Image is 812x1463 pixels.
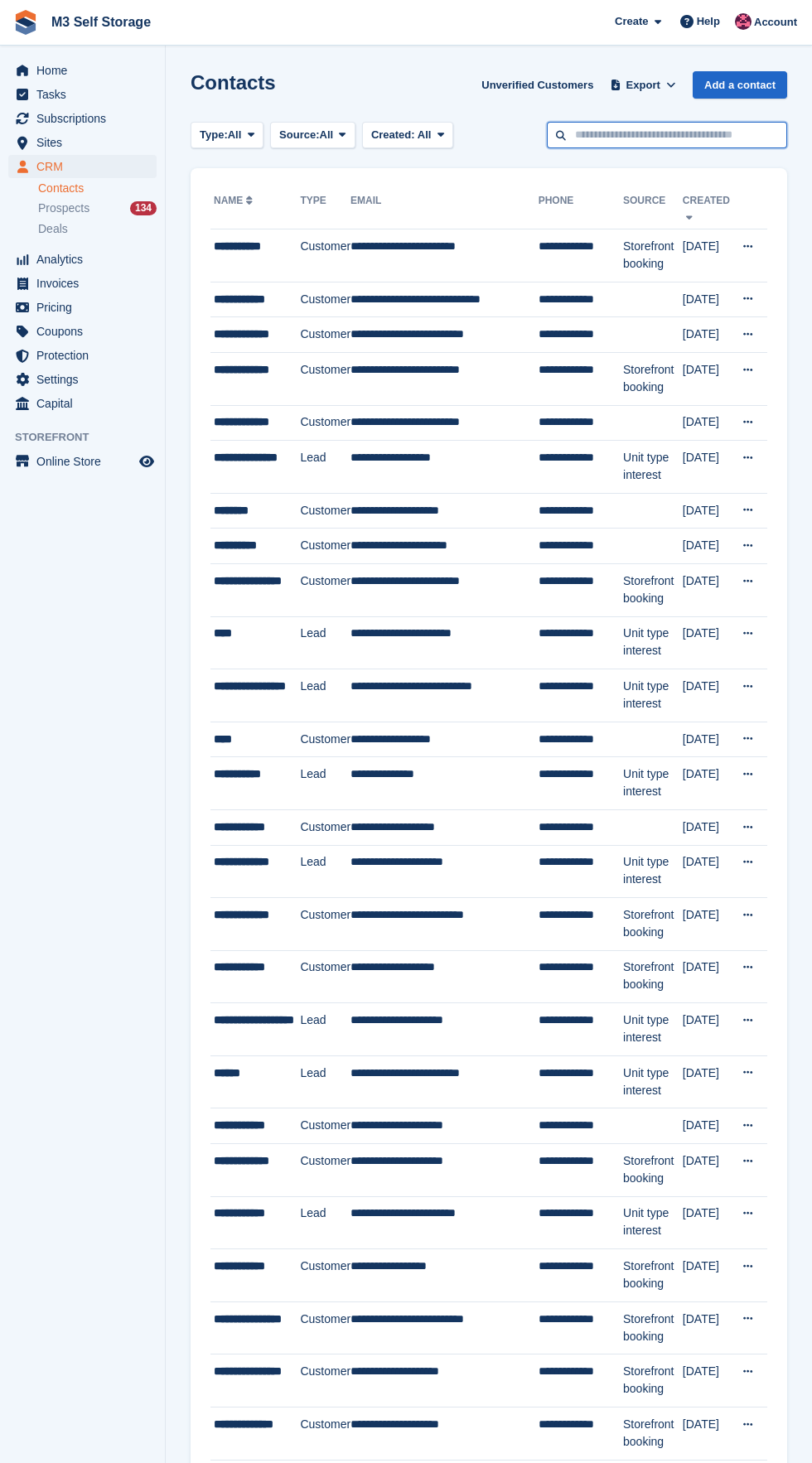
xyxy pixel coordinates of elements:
td: [DATE] [683,1249,732,1302]
td: Lead [300,757,350,810]
td: [DATE] [683,352,732,405]
span: Prospects [38,200,89,216]
a: Prospects 134 [38,200,157,217]
span: Create [615,13,648,30]
td: [DATE] [683,1144,732,1197]
td: Customer [300,563,350,616]
td: Lead [300,845,350,898]
button: Source: All [270,122,355,149]
span: Subscriptions [36,107,136,130]
span: Capital [36,392,136,415]
td: Customer [300,317,350,353]
td: [DATE] [683,282,732,317]
span: Online Store [36,450,136,473]
td: Customer [300,1108,350,1144]
span: Account [754,14,797,31]
td: Customer [300,809,350,845]
a: menu [8,450,157,473]
span: Analytics [36,248,136,271]
td: Lead [300,1196,350,1249]
td: [DATE] [683,1108,732,1144]
a: menu [8,368,157,391]
td: [DATE] [683,1055,732,1108]
td: Storefront booking [623,1407,683,1461]
td: [DATE] [683,405,732,441]
td: [DATE] [683,722,732,757]
span: Invoices [36,272,136,295]
td: Storefront booking [623,563,683,616]
td: [DATE] [683,757,732,810]
td: [DATE] [683,1003,732,1056]
td: [DATE] [683,493,732,529]
td: Storefront booking [623,1301,683,1354]
td: Unit type interest [623,1196,683,1249]
td: [DATE] [683,809,732,845]
div: 134 [130,201,157,215]
span: Storefront [15,429,165,446]
span: All [320,127,334,143]
a: Add a contact [693,71,787,99]
a: Created [683,195,730,221]
td: Lead [300,616,350,669]
td: Storefront booking [623,898,683,951]
td: Customer [300,1407,350,1461]
img: Nick Jones [735,13,752,30]
td: Unit type interest [623,669,683,722]
td: Lead [300,1003,350,1056]
a: menu [8,155,157,178]
span: CRM [36,155,136,178]
td: Customer [300,352,350,405]
button: Export [607,71,679,99]
span: Tasks [36,83,136,106]
a: Unverified Customers [475,71,600,99]
td: [DATE] [683,898,732,951]
span: Type: [200,127,228,143]
td: Customer [300,1301,350,1354]
span: All [228,127,242,143]
td: Customer [300,493,350,529]
td: Customer [300,722,350,757]
td: Lead [300,1055,350,1108]
span: Protection [36,344,136,367]
span: Deals [38,221,68,237]
td: Storefront booking [623,1249,683,1302]
span: Source: [279,127,319,143]
a: Name [214,195,256,206]
td: [DATE] [683,950,732,1003]
img: stora-icon-8386f47178a22dfd0bd8f6a31ec36ba5ce8667c1dd55bd0f319d3a0aa187defe.svg [13,10,38,35]
td: Unit type interest [623,1003,683,1056]
td: Storefront booking [623,950,683,1003]
td: Customer [300,529,350,564]
td: [DATE] [683,1354,732,1407]
button: Type: All [191,122,263,149]
span: Created: [371,128,415,141]
td: Customer [300,282,350,317]
a: Contacts [38,181,157,196]
a: menu [8,320,157,343]
td: Customer [300,229,350,282]
td: Storefront booking [623,1354,683,1407]
td: [DATE] [683,441,732,494]
a: M3 Self Storage [45,8,157,36]
td: Unit type interest [623,616,683,669]
a: menu [8,272,157,295]
a: menu [8,392,157,415]
td: Unit type interest [623,757,683,810]
span: Settings [36,368,136,391]
td: [DATE] [683,616,732,669]
td: Lead [300,669,350,722]
td: [DATE] [683,1196,732,1249]
a: Deals [38,220,157,238]
a: menu [8,344,157,367]
a: menu [8,59,157,82]
a: Preview store [137,451,157,471]
span: Coupons [36,320,136,343]
td: [DATE] [683,669,732,722]
td: Unit type interest [623,845,683,898]
a: menu [8,107,157,130]
td: Storefront booking [623,1144,683,1197]
td: [DATE] [683,229,732,282]
td: [DATE] [683,845,732,898]
span: Help [697,13,720,30]
a: menu [8,296,157,319]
